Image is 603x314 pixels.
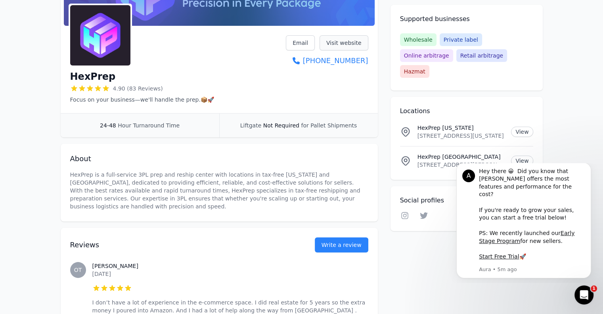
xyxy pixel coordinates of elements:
p: Focus on your business—we'll handle the prep.📦🚀 [70,96,214,104]
div: Message content [34,4,141,102]
a: Start Free Trial [34,90,75,96]
iframe: Intercom notifications message [444,163,603,283]
span: Hour Turnaround Time [118,122,180,129]
span: OT [74,267,82,273]
a: Email [286,35,315,50]
a: Write a review [315,237,368,252]
span: Not Required [263,122,299,129]
span: 1 [591,285,597,292]
span: for Pallet Shipments [301,122,357,129]
span: Retail arbitrage [456,49,507,62]
a: [PHONE_NUMBER] [286,55,368,66]
time: [DATE] [92,271,111,277]
span: Private label [440,33,482,46]
b: 🚀 [75,90,81,96]
span: Hazmat [400,65,429,78]
p: HexPrep [GEOGRAPHIC_DATA] [417,153,505,161]
h2: Reviews [70,239,289,250]
div: Hey there 😀 Did you know that [PERSON_NAME] offers the most features and performance for the cost... [34,4,141,98]
h1: HexPrep [70,70,116,83]
p: [STREET_ADDRESS][US_STATE] [417,132,505,140]
h2: Locations [400,106,533,116]
iframe: Intercom live chat [574,285,593,304]
div: Profile image for Aura [18,6,31,19]
h3: [PERSON_NAME] [92,262,368,270]
p: Message from Aura, sent 5m ago [34,103,141,110]
span: Wholesale [400,33,436,46]
h2: Supported businesses [400,14,533,24]
h2: Social profiles [400,196,533,205]
p: [STREET_ADDRESS][PERSON_NAME][US_STATE] [417,161,505,169]
h2: About [70,153,368,164]
span: 4.90 (83 Reviews) [113,85,163,92]
a: Visit website [320,35,368,50]
a: View [511,156,533,166]
span: Online arbitrage [400,49,453,62]
span: Liftgate [240,122,261,129]
span: 24-48 [100,122,116,129]
p: HexPrep is a full-service 3PL prep and reship center with locations in tax-free [US_STATE] and [G... [70,171,368,210]
img: HexPrep [70,5,130,65]
a: View [511,127,533,137]
p: HexPrep [US_STATE] [417,124,505,132]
